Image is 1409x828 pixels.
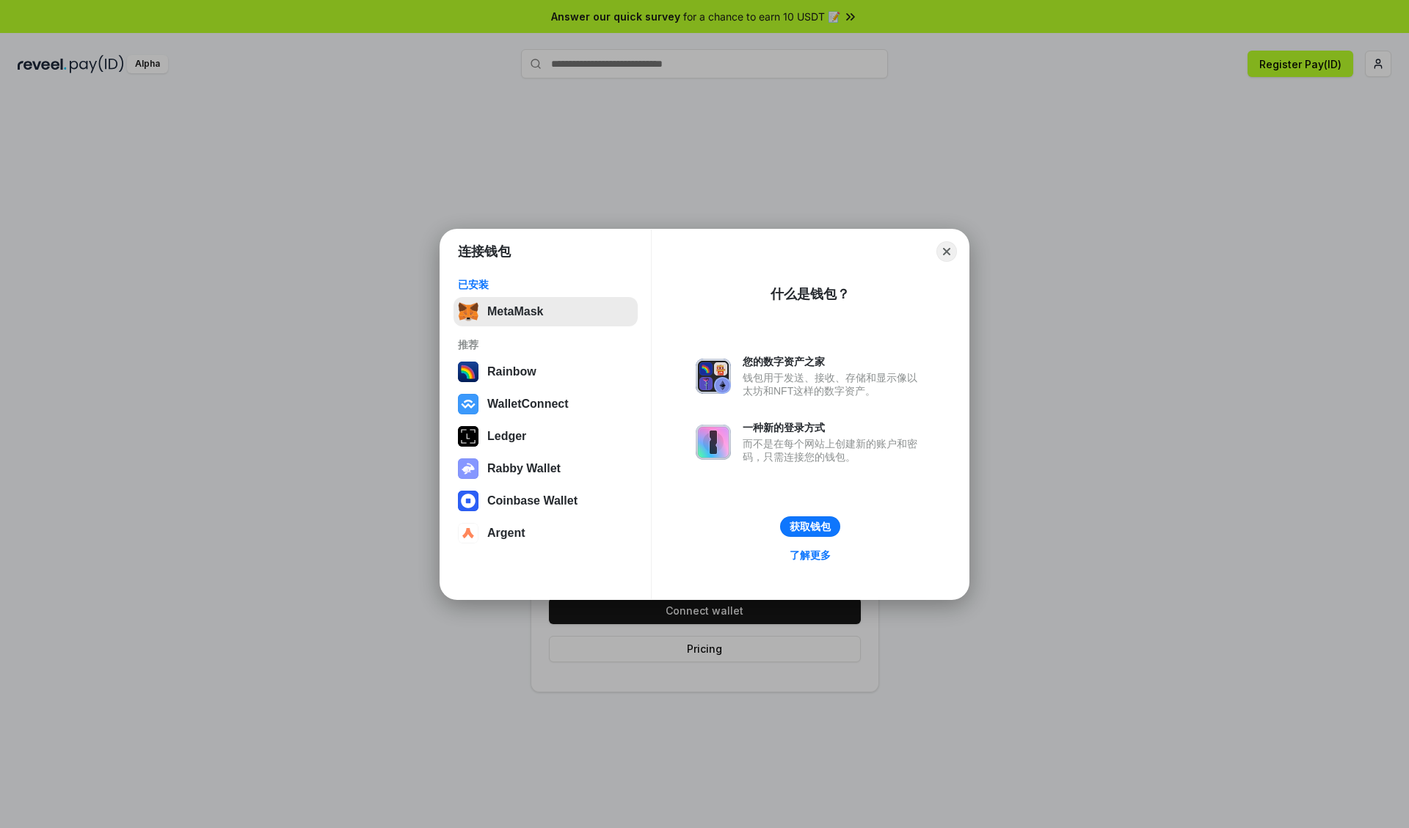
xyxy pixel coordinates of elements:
[743,421,925,434] div: 一种新的登录方式
[696,425,731,460] img: svg+xml,%3Csvg%20xmlns%3D%22http%3A%2F%2Fwww.w3.org%2F2000%2Fsvg%22%20fill%3D%22none%22%20viewBox...
[487,397,569,411] div: WalletConnect
[454,519,638,548] button: Argent
[743,355,925,368] div: 您的数字资产之家
[487,430,526,443] div: Ledger
[458,278,633,291] div: 已安装
[458,426,478,447] img: svg+xml,%3Csvg%20xmlns%3D%22http%3A%2F%2Fwww.w3.org%2F2000%2Fsvg%22%20width%3D%2228%22%20height%3...
[781,546,840,565] a: 了解更多
[790,520,831,533] div: 获取钱包
[790,549,831,562] div: 了解更多
[454,454,638,483] button: Rabby Wallet
[458,243,511,260] h1: 连接钱包
[458,362,478,382] img: svg+xml,%3Csvg%20width%3D%22120%22%20height%3D%22120%22%20viewBox%3D%220%200%20120%20120%22%20fil...
[743,371,925,397] div: 钱包用于发送、接收、存储和显示像以太坊和NFT这样的数字资产。
[454,297,638,326] button: MetaMask
[780,516,840,537] button: 获取钱包
[458,338,633,351] div: 推荐
[454,357,638,386] button: Rainbow
[458,523,478,543] img: svg+xml,%3Csvg%20width%3D%2228%22%20height%3D%2228%22%20viewBox%3D%220%200%2028%2028%22%20fill%3D...
[487,527,525,540] div: Argent
[487,365,536,378] div: Rainbow
[458,458,478,479] img: svg+xml,%3Csvg%20xmlns%3D%22http%3A%2F%2Fwww.w3.org%2F2000%2Fsvg%22%20fill%3D%22none%22%20viewBox...
[458,394,478,414] img: svg+xml,%3Csvg%20width%3D%2228%22%20height%3D%2228%22%20viewBox%3D%220%200%2028%2028%22%20fill%3D...
[454,389,638,419] button: WalletConnect
[458,301,478,322] img: svg+xml,%3Csvg%20fill%3D%22none%22%20height%3D%2233%22%20viewBox%3D%220%200%2035%2033%22%20width%...
[771,285,850,303] div: 什么是钱包？
[743,437,925,464] div: 而不是在每个网站上创建新的账户和密码，只需连接您的钱包。
[487,305,543,318] div: MetaMask
[487,494,578,508] div: Coinbase Wallet
[936,241,957,262] button: Close
[487,462,561,475] div: Rabby Wallet
[454,486,638,516] button: Coinbase Wallet
[696,359,731,394] img: svg+xml,%3Csvg%20xmlns%3D%22http%3A%2F%2Fwww.w3.org%2F2000%2Fsvg%22%20fill%3D%22none%22%20viewBox...
[454,422,638,451] button: Ledger
[458,491,478,511] img: svg+xml,%3Csvg%20width%3D%2228%22%20height%3D%2228%22%20viewBox%3D%220%200%2028%2028%22%20fill%3D...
